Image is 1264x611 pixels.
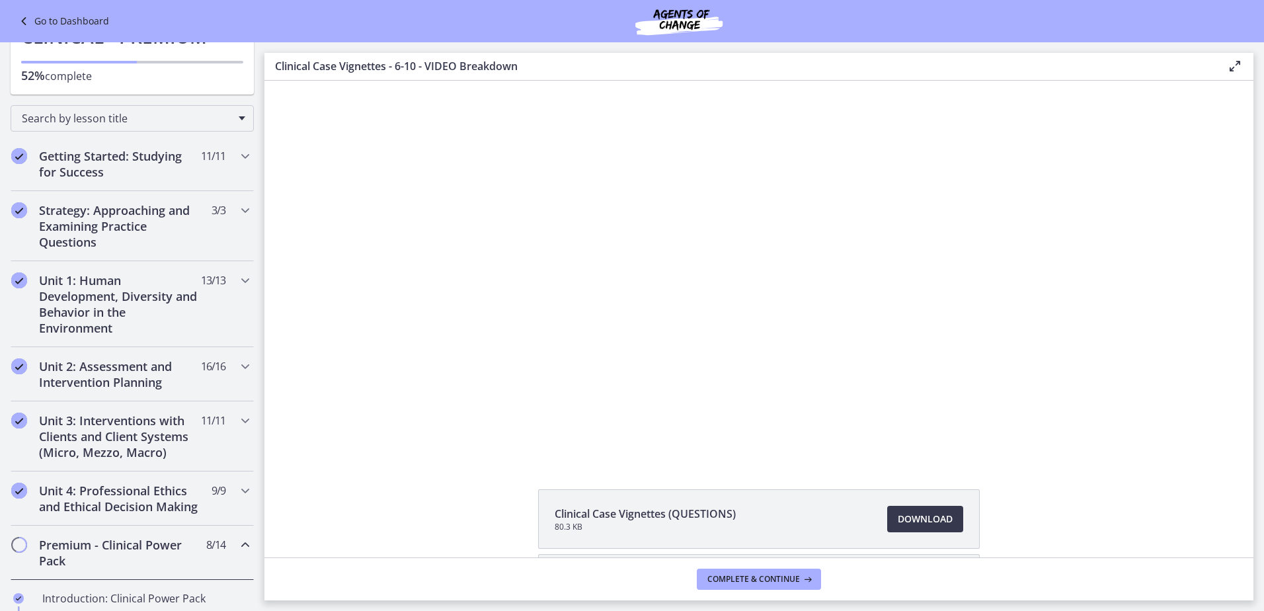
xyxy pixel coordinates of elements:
[11,202,27,218] i: Completed
[39,537,200,569] h2: Premium - Clinical Power Pack
[11,413,27,428] i: Completed
[201,413,225,428] span: 11 / 11
[11,105,254,132] div: Search by lesson title
[697,569,821,590] button: Complete & continue
[707,574,800,585] span: Complete & continue
[201,148,225,164] span: 11 / 11
[11,358,27,374] i: Completed
[13,593,24,604] i: Completed
[39,148,200,180] h2: Getting Started: Studying for Success
[275,58,1206,74] h3: Clinical Case Vignettes - 6-10 - VIDEO Breakdown
[887,506,963,532] a: Download
[22,111,232,126] span: Search by lesson title
[201,272,225,288] span: 13 / 13
[11,148,27,164] i: Completed
[264,81,1253,459] iframe: Video Lesson
[600,5,758,37] img: Agents of Change
[39,272,200,336] h2: Unit 1: Human Development, Diversity and Behavior in the Environment
[555,506,736,522] span: Clinical Case Vignettes (QUESTIONS)
[39,413,200,460] h2: Unit 3: Interventions with Clients and Client Systems (Micro, Mezzo, Macro)
[11,272,27,288] i: Completed
[555,522,736,532] span: 80.3 KB
[21,67,45,83] span: 52%
[201,358,225,374] span: 16 / 16
[39,358,200,390] h2: Unit 2: Assessment and Intervention Planning
[16,13,109,29] a: Go to Dashboard
[212,483,225,499] span: 9 / 9
[898,511,953,527] span: Download
[21,67,243,84] p: complete
[11,483,27,499] i: Completed
[206,537,225,553] span: 8 / 14
[39,202,200,250] h2: Strategy: Approaching and Examining Practice Questions
[39,483,200,514] h2: Unit 4: Professional Ethics and Ethical Decision Making
[212,202,225,218] span: 3 / 3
